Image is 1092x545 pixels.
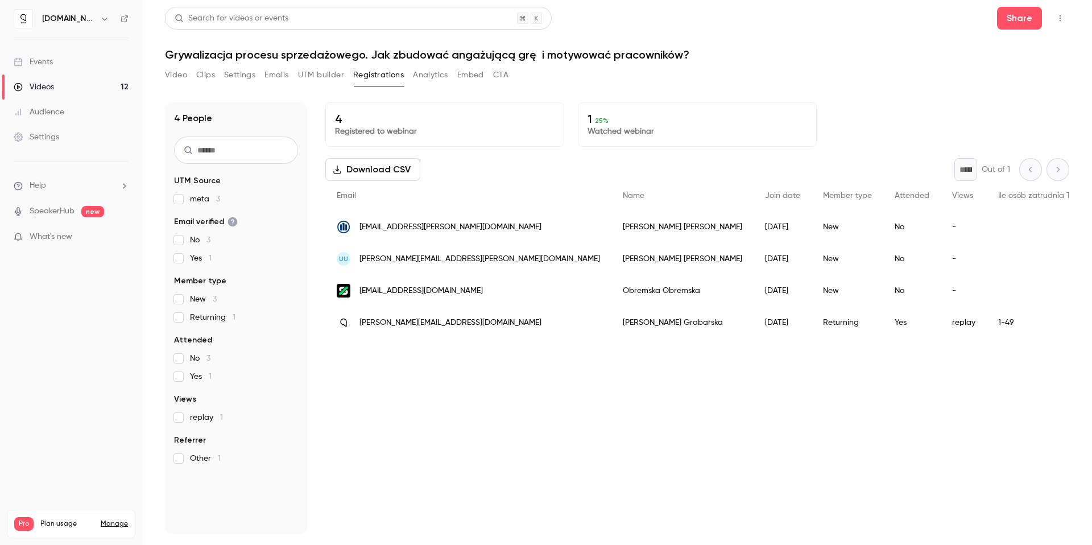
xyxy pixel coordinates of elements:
[174,112,212,125] h1: 4 People
[174,175,221,187] span: UTM Source
[264,66,288,84] button: Emails
[206,236,210,244] span: 3
[812,243,883,275] div: New
[325,158,420,181] button: Download CSV
[588,126,807,137] p: Watched webinar
[81,206,104,217] span: new
[359,285,483,297] span: [EMAIL_ADDRESS][DOMAIN_NAME]
[493,66,508,84] button: CTA
[812,211,883,243] div: New
[165,66,187,84] button: Video
[174,435,206,446] span: Referrer
[611,275,754,307] div: Obremska Obremska
[337,284,350,298] img: skalskigrowth.com
[982,164,1010,175] p: Out of 1
[213,295,217,303] span: 3
[14,180,129,192] li: help-dropdown-opener
[14,56,53,68] div: Events
[196,66,215,84] button: Clips
[224,66,255,84] button: Settings
[457,66,484,84] button: Embed
[883,307,941,338] div: Yes
[883,275,941,307] div: No
[14,81,54,93] div: Videos
[30,180,46,192] span: Help
[588,112,807,126] p: 1
[216,195,220,203] span: 3
[209,373,212,381] span: 1
[812,275,883,307] div: New
[174,216,238,228] span: Email verified
[941,307,987,338] div: replay
[754,275,812,307] div: [DATE]
[115,232,129,242] iframe: Noticeable Trigger
[40,519,94,529] span: Plan usage
[220,414,223,422] span: 1
[190,234,210,246] span: No
[206,354,210,362] span: 3
[174,335,212,346] span: Attended
[190,371,212,382] span: Yes
[339,254,348,264] span: UU
[233,313,235,321] span: 1
[14,10,32,28] img: quico.io
[754,307,812,338] div: [DATE]
[190,253,212,264] span: Yes
[941,211,987,243] div: -
[359,221,541,233] span: [EMAIL_ADDRESS][PERSON_NAME][DOMAIN_NAME]
[218,455,221,463] span: 1
[190,193,220,205] span: meta
[353,66,404,84] button: Registrations
[941,275,987,307] div: -
[611,211,754,243] div: [PERSON_NAME] [PERSON_NAME]
[895,192,929,200] span: Attended
[812,307,883,338] div: Returning
[823,192,872,200] span: Member type
[611,243,754,275] div: [PERSON_NAME] [PERSON_NAME]
[1051,9,1069,27] button: Top Bar Actions
[298,66,344,84] button: UTM builder
[883,211,941,243] div: No
[413,66,448,84] button: Analytics
[952,192,973,200] span: Views
[337,220,350,234] img: allianz.com.pl
[941,243,987,275] div: -
[190,294,217,305] span: New
[14,106,64,118] div: Audience
[175,13,288,24] div: Search for videos or events
[174,175,298,464] section: facet-groups
[359,317,541,329] span: [PERSON_NAME][EMAIL_ADDRESS][DOMAIN_NAME]
[335,112,555,126] p: 4
[190,312,235,323] span: Returning
[101,519,128,529] a: Manage
[190,353,210,364] span: No
[623,192,644,200] span: Name
[611,307,754,338] div: [PERSON_NAME] Grabarska
[359,253,600,265] span: [PERSON_NAME][EMAIL_ADDRESS][PERSON_NAME][DOMAIN_NAME]
[190,412,223,423] span: replay
[190,453,221,464] span: Other
[174,275,226,287] span: Member type
[997,7,1042,30] button: Share
[165,48,1069,61] h1: Grywalizacja procesu sprzedażowego. Jak zbudować angażującą grę i motywować pracowników?
[30,231,72,243] span: What's new
[337,316,350,329] img: weekly.pl
[14,131,59,143] div: Settings
[209,254,212,262] span: 1
[595,117,609,125] span: 25 %
[883,243,941,275] div: No
[42,13,96,24] h6: [DOMAIN_NAME]
[174,394,196,405] span: Views
[30,205,75,217] a: SpeakerHub
[765,192,800,200] span: Join date
[337,192,356,200] span: Email
[14,517,34,531] span: Pro
[335,126,555,137] p: Registered to webinar
[754,243,812,275] div: [DATE]
[754,211,812,243] div: [DATE]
